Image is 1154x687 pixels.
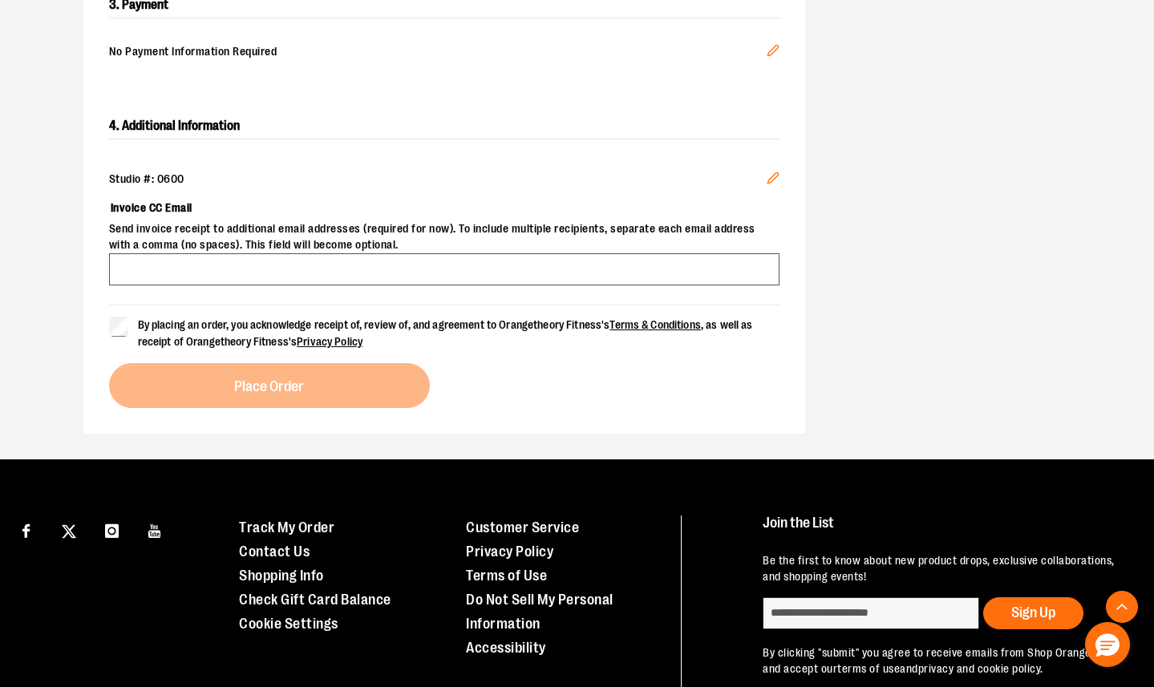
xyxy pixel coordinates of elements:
p: Be the first to know about new product drops, exclusive collaborations, and shopping events! [763,553,1124,585]
span: Sign Up [1011,604,1055,620]
p: By clicking "submit" you agree to receive emails from Shop Orangetheory and accept our and [763,645,1124,677]
a: terms of use [837,662,900,675]
a: Privacy Policy [297,335,362,348]
a: Terms of Use [466,568,547,584]
a: Check Gift Card Balance [239,592,391,608]
label: Invoice CC Email [109,194,779,221]
a: Terms & Conditions [609,318,701,331]
button: Edit [754,159,792,202]
button: Back To Top [1106,591,1138,623]
span: Send invoice receipt to additional email addresses (required for now). To include multiple recipi... [109,221,779,253]
a: Track My Order [239,519,334,535]
a: Visit our Facebook page [12,515,40,544]
a: Visit our Instagram page [98,515,126,544]
img: Twitter [62,524,76,539]
input: enter email [763,597,979,629]
a: Privacy Policy [466,544,553,560]
h4: Join the List [763,515,1124,545]
span: No Payment Information Required [109,44,767,62]
input: By placing an order, you acknowledge receipt of, review of, and agreement to Orangetheory Fitness... [109,317,128,336]
a: Visit our X page [55,515,83,544]
span: By placing an order, you acknowledge receipt of, review of, and agreement to Orangetheory Fitness... [138,318,753,348]
button: Hello, have a question? Let’s chat. [1085,622,1130,667]
div: Studio #: 0600 [109,172,779,188]
a: Shopping Info [239,568,324,584]
a: Do Not Sell My Personal Information [466,592,613,632]
button: Sign Up [983,597,1083,629]
a: Accessibility [466,640,546,656]
h2: 4. Additional Information [109,113,779,139]
button: Edit [754,31,792,75]
a: privacy and cookie policy. [918,662,1043,675]
a: Cookie Settings [239,616,338,632]
a: Visit our Youtube page [141,515,169,544]
a: Customer Service [466,519,579,535]
a: Contact Us [239,544,310,560]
